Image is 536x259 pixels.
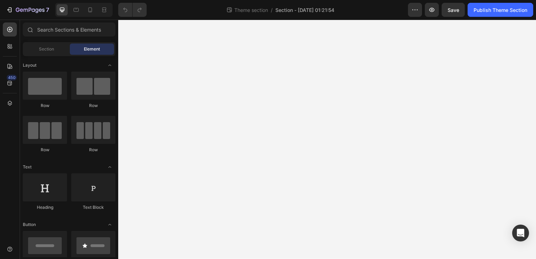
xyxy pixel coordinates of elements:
[23,62,36,68] span: Layout
[23,147,67,153] div: Row
[275,6,334,14] span: Section - [DATE] 01:21:54
[271,6,273,14] span: /
[46,6,49,14] p: 7
[442,3,465,17] button: Save
[468,3,533,17] button: Publish Theme Section
[23,164,32,170] span: Text
[71,204,115,211] div: Text Block
[104,60,115,71] span: Toggle open
[118,3,147,17] div: Undo/Redo
[84,46,100,52] span: Element
[512,225,529,241] div: Open Intercom Messenger
[23,221,36,228] span: Button
[7,75,17,80] div: 450
[474,6,527,14] div: Publish Theme Section
[104,161,115,173] span: Toggle open
[448,7,459,13] span: Save
[71,147,115,153] div: Row
[23,102,67,109] div: Row
[118,20,536,259] iframe: Design area
[104,219,115,230] span: Toggle open
[23,22,115,36] input: Search Sections & Elements
[23,204,67,211] div: Heading
[39,46,54,52] span: Section
[233,6,269,14] span: Theme section
[71,102,115,109] div: Row
[3,3,52,17] button: 7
